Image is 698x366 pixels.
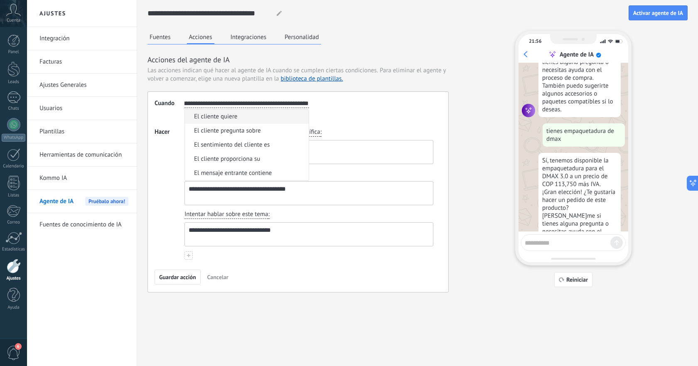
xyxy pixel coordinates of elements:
[522,104,535,117] img: agent icon
[27,167,137,190] li: Kommo IA
[27,143,137,167] li: Herramientas de comunicación
[2,276,26,281] div: Ajustes
[39,213,128,236] a: Fuentes de conocimiento de IA
[268,210,269,219] span: :
[2,49,26,55] div: Panel
[15,343,22,350] span: 6
[39,190,74,213] span: Agente de IA
[39,27,128,50] a: Integración
[194,127,261,135] span: El cliente pregunta sobre
[147,66,378,75] span: Las acciones indican qué hacer al agente de IA cuando se cumplen ciertas condiciones.
[633,10,683,16] span: Activar agente de IA
[2,79,26,85] div: Leads
[27,97,137,120] li: Usuarios
[543,123,625,147] div: tienes empaquetadura de dmax
[27,190,137,213] li: Agente de IA
[147,66,446,83] span: Para eliminar el agente y volver a comenzar, elige una nueva plantilla en la
[27,213,137,236] li: Fuentes de conocimiento de IA
[159,274,196,280] span: Guardar acción
[204,271,232,283] button: Cancelar
[2,247,26,252] div: Estadísticas
[184,210,268,219] button: Intentar hablar sobre este tema
[194,155,260,163] span: El cliente proporciona su
[147,31,173,43] button: Fuentes
[39,97,128,120] a: Usuarios
[2,220,26,225] div: Correo
[27,27,137,50] li: Integración
[147,54,449,65] h3: Acciones del agente de IA
[281,75,343,83] a: biblioteca de plantillas.
[320,128,322,137] span: :
[194,113,237,121] span: El cliente quiere
[560,51,594,59] div: Agente de IA
[39,50,128,74] a: Facturas
[629,5,688,20] button: Activar agente de IA
[554,272,592,287] button: Reiniciar
[39,74,128,97] a: Ajustes Generales
[2,134,25,142] div: WhatsApp
[283,31,321,43] button: Personalidad
[529,38,541,44] div: 21:56
[2,305,26,310] div: Ayuda
[194,141,270,149] span: El sentimiento del cliente es
[538,153,621,279] div: Sí, tenemos disponible la empaquetadura para el DMAX 3.0 a un precio de COP 113,750 más IVA. ¡Gra...
[39,167,128,190] a: Kommo IA
[27,120,137,143] li: Plantillas
[155,99,184,121] span: Cuando
[194,169,272,177] span: El mensaje entrante contiene
[207,274,229,280] span: Cancelar
[39,120,128,143] a: Plantillas
[155,128,184,260] span: Hacer
[27,74,137,97] li: Ajustes Generales
[7,18,20,23] span: Cuenta
[2,106,26,111] div: Chats
[155,270,201,285] button: Guardar acción
[39,143,128,167] a: Herramientas de comunicación
[187,31,214,44] button: Acciones
[27,50,137,74] li: Facturas
[39,190,128,213] a: Agente de IAPruébalo ahora!
[229,31,269,43] button: Integraciones
[2,164,26,169] div: Calendario
[2,193,26,198] div: Listas
[85,197,128,206] span: Pruébalo ahora!
[566,277,588,282] span: Reiniciar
